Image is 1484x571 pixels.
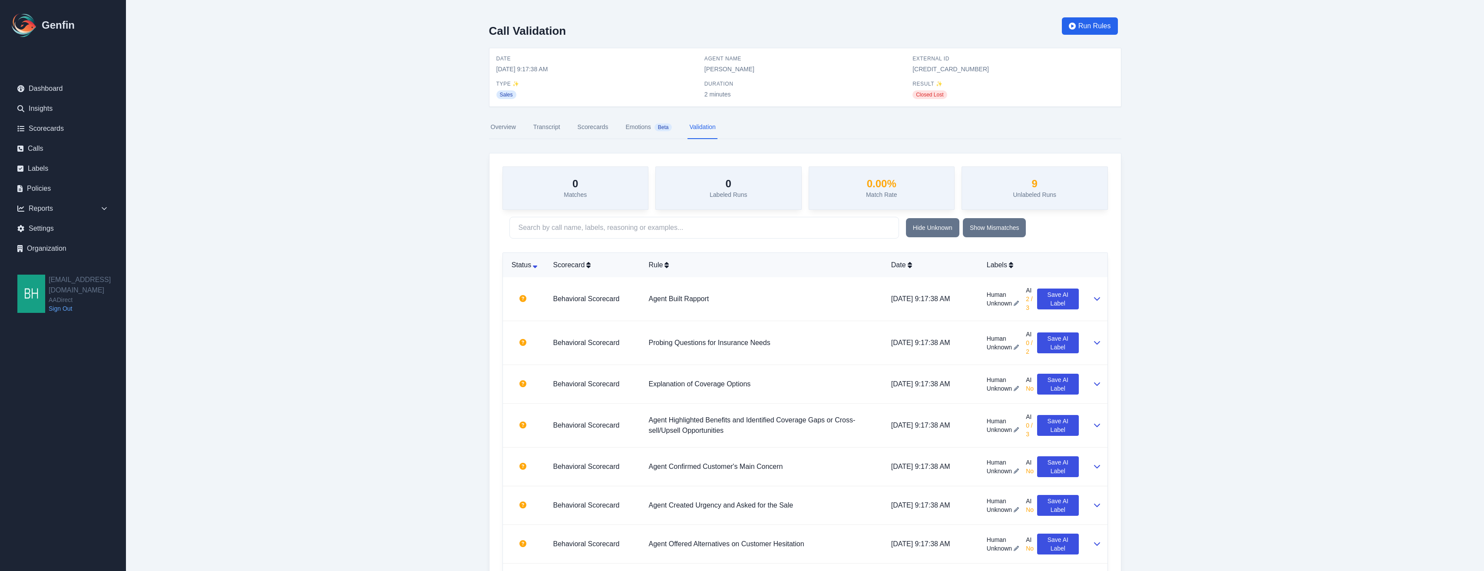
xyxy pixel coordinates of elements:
[10,11,38,39] img: Logo
[963,218,1026,237] button: Show Mismatches
[987,260,1079,270] div: Labels
[1026,467,1034,475] span: No
[649,295,709,302] a: Agent Built Rapport
[987,384,1012,393] span: Unknown
[891,260,973,270] div: Date
[987,417,1019,425] span: Human
[687,116,717,139] a: Validation
[49,295,126,304] span: AADirect
[1026,375,1034,384] span: AI
[987,544,1012,553] span: Unknown
[1026,384,1034,393] span: No
[891,338,973,348] p: [DATE] 9:17:38 AM
[704,80,906,87] span: Duration
[654,123,672,131] span: Beta
[710,190,747,199] p: Labeled Runs
[1041,290,1075,308] span: Save AI Label
[496,90,516,99] span: Sales
[489,24,566,37] h2: Call Validation
[1037,534,1078,554] button: Save AI Label
[489,116,518,139] a: Overview
[649,416,856,434] a: Agent Highlighted Benefits and Identified Coverage Gaps or Cross-sell/Upsell Opportunities
[49,304,126,313] a: Sign Out
[891,539,973,549] p: [DATE] 9:17:38 AM
[891,294,973,304] p: [DATE] 9:17:38 AM
[49,275,126,295] h2: [EMAIL_ADDRESS][DOMAIN_NAME]
[42,18,75,32] h1: Genfin
[10,200,116,217] div: Reports
[649,339,770,346] a: Probing Questions for Insurance Needs
[1041,417,1075,434] span: Save AI Label
[1026,497,1034,505] span: AI
[1062,17,1118,35] button: Run Rules
[17,275,45,313] img: bhackett@aadirect.com
[496,65,697,73] span: [DATE] 9:17:38 AM
[553,260,635,270] div: Scorecard
[1026,458,1034,467] span: AI
[10,120,116,137] a: Scorecards
[987,535,1019,544] span: Human
[553,339,620,346] a: Behavioral Scorecard
[704,65,906,73] span: [PERSON_NAME]
[1026,339,1034,356] span: 0 / 2
[704,55,906,62] span: Agent Name
[576,116,610,139] a: Scorecards
[1013,177,1056,190] h3: 9
[10,100,116,117] a: Insights
[1026,412,1034,421] span: AI
[553,380,620,388] a: Behavioral Scorecard
[1037,415,1079,436] button: Save AI Label
[912,90,947,99] span: Closed Lost
[1041,334,1075,352] span: Save AI Label
[532,116,562,139] a: Transcript
[891,461,973,472] p: [DATE] 9:17:38 AM
[1026,505,1034,514] span: No
[987,497,1019,505] span: Human
[912,65,1114,73] span: [CREDIT_CARD_NUMBER]
[10,240,116,257] a: Organization
[1026,535,1034,544] span: AI
[866,190,897,199] p: Match Rate
[1026,330,1034,339] span: AI
[509,217,899,239] input: Search by call name, labels, reasoning or examples...
[10,80,116,97] a: Dashboard
[553,501,620,509] a: Behavioral Scorecard
[1037,456,1078,477] button: Save AI Label
[496,80,697,87] span: Type ✨
[1026,295,1034,312] span: 2 / 3
[564,190,587,199] p: Matches
[649,540,804,548] a: Agent Offered Alternatives on Customer Hesitation
[649,380,751,388] a: Explanation of Coverage Options
[10,220,116,237] a: Settings
[987,505,1012,514] span: Unknown
[496,55,697,62] span: Date
[891,379,973,389] p: [DATE] 9:17:38 AM
[1041,535,1075,553] span: Save AI Label
[1026,421,1034,438] span: 0 / 3
[1041,375,1075,393] span: Save AI Label
[1037,289,1079,309] button: Save AI Label
[1013,190,1056,199] p: Unlabeled Runs
[987,343,1012,352] span: Unknown
[710,177,747,190] h3: 0
[891,420,973,431] p: [DATE] 9:17:38 AM
[1026,286,1034,295] span: AI
[564,177,587,190] h3: 0
[649,260,877,270] div: Rule
[510,260,539,270] div: Status
[987,458,1019,467] span: Human
[891,500,973,511] p: [DATE] 9:17:38 AM
[10,140,116,157] a: Calls
[553,422,620,429] a: Behavioral Scorecard
[987,290,1019,299] span: Human
[1026,544,1034,553] span: No
[489,116,1121,139] nav: Tabs
[1041,497,1075,514] span: Save AI Label
[624,116,674,139] a: EmotionsBeta
[906,218,959,237] button: Hide Unknown
[553,295,620,302] a: Behavioral Scorecard
[704,90,906,99] span: 2 minutes
[912,80,1114,87] span: Result ✨
[987,467,1012,475] span: Unknown
[553,463,620,470] a: Behavioral Scorecard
